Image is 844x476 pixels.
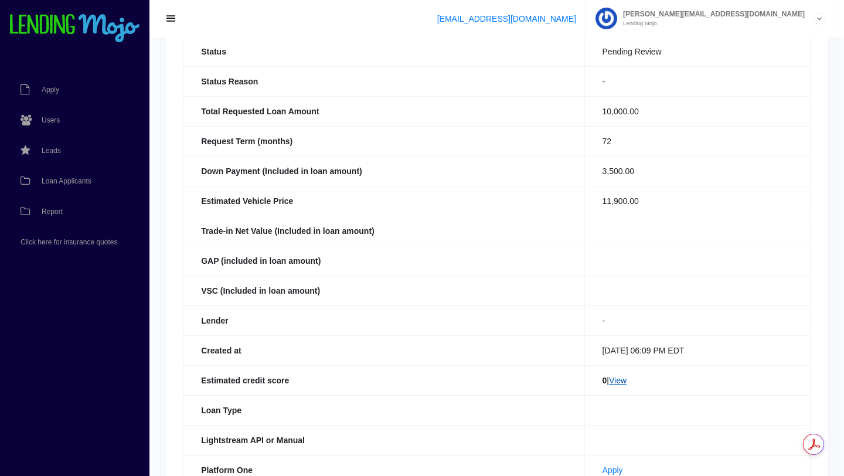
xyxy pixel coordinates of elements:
td: [DATE] 06:09 PM EDT [584,335,810,365]
th: Trade-in Net Value (Included in loan amount) [183,216,584,246]
th: Lender [183,305,584,335]
td: Pending Review [584,36,810,66]
td: - [584,66,810,96]
th: Lightstream API or Manual [183,425,584,455]
img: Profile image [595,8,617,29]
td: 72 [584,126,810,156]
b: 0 [603,376,607,385]
span: Users [42,117,60,124]
span: Click here for insurance quotes [21,239,117,246]
td: | [584,365,810,395]
th: Estimated Vehicle Price [183,186,584,216]
th: Estimated credit score [183,365,584,395]
th: Down Payment (Included in loan amount) [183,156,584,186]
th: Total Requested Loan Amount [183,96,584,126]
th: Status [183,36,584,66]
th: GAP (included in loan amount) [183,246,584,276]
span: Loan Applicants [42,178,91,185]
a: [EMAIL_ADDRESS][DOMAIN_NAME] [437,14,576,23]
th: VSC (Included in loan amount) [183,276,584,305]
td: - [584,305,810,335]
th: Created at [183,335,584,365]
td: 3,500.00 [584,156,810,186]
span: Report [42,208,63,215]
th: Status Reason [183,66,584,96]
span: Apply [42,86,59,93]
img: logo-small.png [9,14,141,43]
td: 10,000.00 [584,96,810,126]
td: 11,900.00 [584,186,810,216]
span: Leads [42,147,61,154]
th: Request Term (months) [183,126,584,156]
a: Apply [603,465,623,475]
a: View [609,376,627,385]
small: Lending Mojo [617,21,805,26]
span: [PERSON_NAME][EMAIL_ADDRESS][DOMAIN_NAME] [617,11,805,18]
th: Loan Type [183,395,584,425]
